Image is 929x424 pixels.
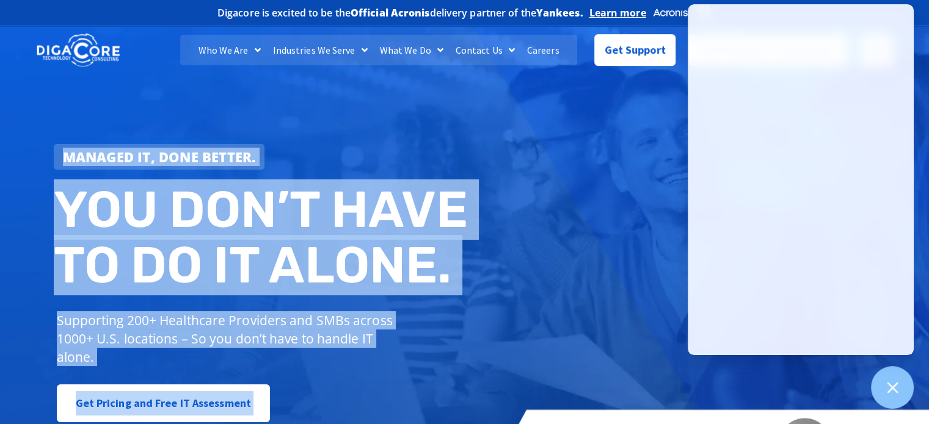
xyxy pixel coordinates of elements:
img: DigaCore Technology Consulting [37,32,120,68]
span: Get Pricing and Free IT Assessment [76,391,251,415]
p: Supporting 200+ Healthcare Providers and SMBs across 1000+ U.S. locations – So you don’t have to ... [57,311,398,366]
a: Industries We Serve [267,35,374,65]
span: Get Support [605,38,666,62]
nav: Menu [180,35,577,65]
h2: Digacore is excited to be the delivery partner of the [217,8,583,18]
a: Contact Us [450,35,521,65]
a: Careers [521,35,566,65]
a: Learn more [589,7,646,19]
b: Yankees. [536,6,583,20]
a: What We Do [374,35,450,65]
a: Get Pricing and Free IT Assessment [57,384,270,422]
b: Official Acronis [351,6,430,20]
img: Acronis [652,4,712,21]
a: Managed IT, done better. [54,144,265,170]
strong: Managed IT, done better. [63,148,256,166]
iframe: Chatgenie Messenger [688,4,914,355]
a: Who We Are [192,35,267,65]
h2: You don’t have to do IT alone. [54,182,474,293]
a: Get Support [594,34,676,66]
